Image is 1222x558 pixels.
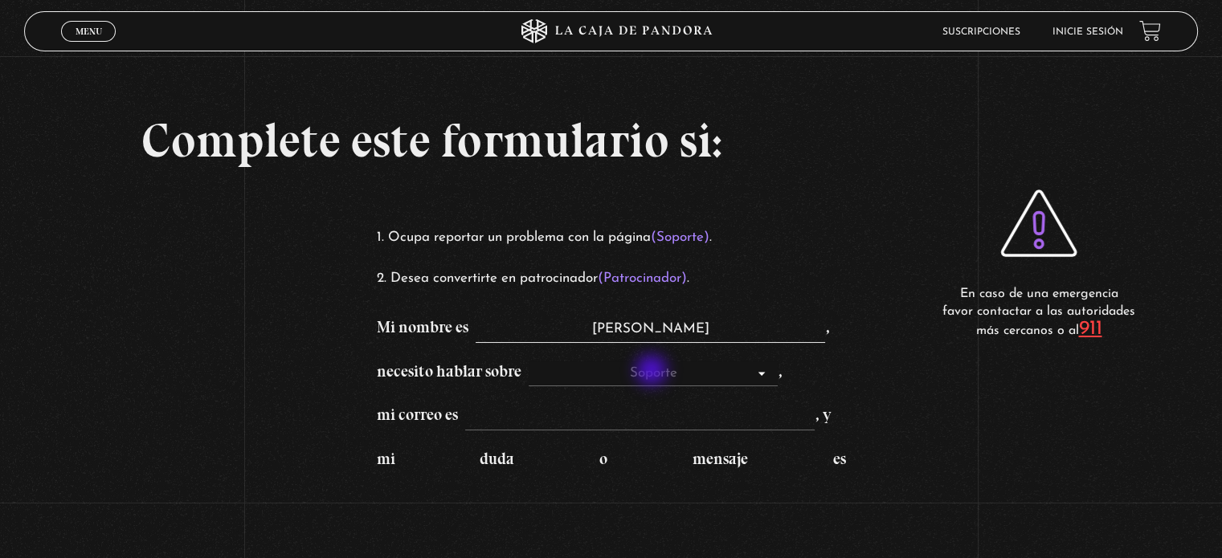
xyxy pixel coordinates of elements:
[1139,20,1161,42] a: View your shopping cart
[70,40,108,51] span: Cerrar
[376,267,845,291] li: Desea convertirte en patrocinador .
[376,317,829,336] label: Mi nombre es ,
[1052,27,1123,37] a: Inicie sesión
[929,285,1149,340] p: En caso de una emergencia favor contactar a las autoridades más cercanos o al
[476,317,825,343] input: Mi nombre es,
[376,226,845,250] li: Ocupa reportar un problema con la página .
[1078,319,1101,339] a: 911
[76,26,102,36] span: Menu
[376,361,782,381] label: necesito hablar sobre ,
[529,361,778,387] select: necesito hablar sobre,
[597,271,686,285] mark: (Patrocinador)
[141,112,1080,169] h2: Complete este formulario si:
[376,405,831,424] label: mi correo es , y
[650,230,709,244] mark: (Soporte)
[465,405,815,430] input: mi correo es, y
[942,27,1020,37] a: Suscripciones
